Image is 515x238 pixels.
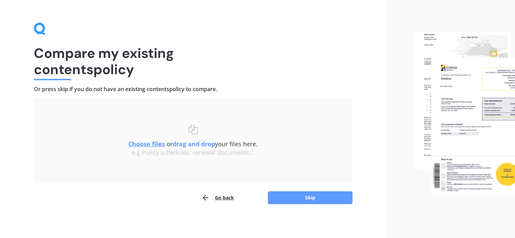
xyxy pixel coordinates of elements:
img: files.webp [413,31,515,196]
h1: Compare my existing contents policy [34,45,352,78]
span: or your files here. [128,140,258,148]
b: drag and drop [173,140,215,148]
button: Go back [201,191,234,204]
div: e.g Policy schedules, renewal documents... [47,149,339,156]
h4: Or press skip if you do not have an existing contents policy to compare. [34,86,352,93]
button: Skip [268,191,352,204]
u: Choose files [128,140,165,148]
